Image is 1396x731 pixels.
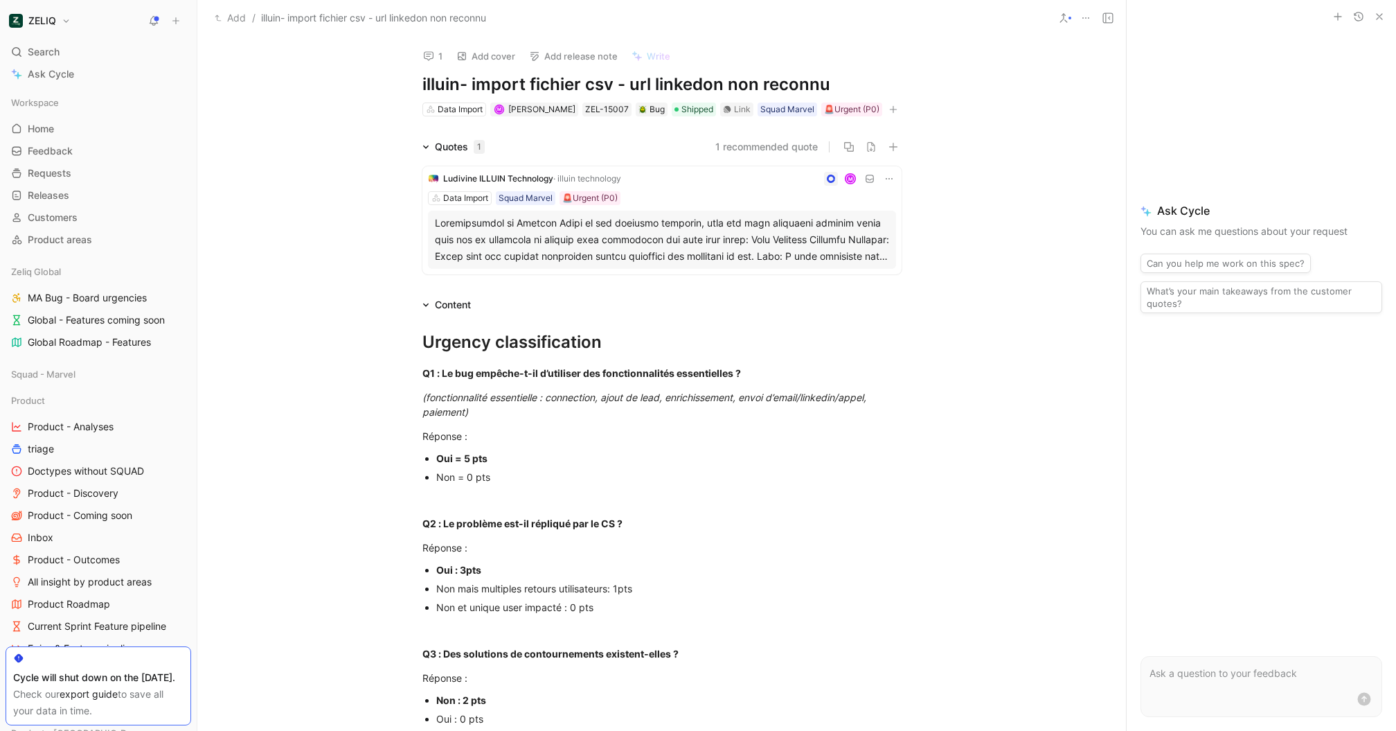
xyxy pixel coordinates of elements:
[1140,281,1382,313] button: What’s your main takeaways from the customer quotes?
[845,174,854,183] div: M
[6,118,191,139] a: Home
[6,92,191,113] div: Workspace
[422,391,869,418] em: (fonctionnalité essentielle : connection, ajout de lead, enrichissement, envoi d’email/linkedin/a...
[28,291,147,305] span: MA Bug - Board urgencies
[28,66,74,82] span: Ask Cycle
[28,15,56,27] h1: ZELIQ
[28,233,92,247] span: Product areas
[6,261,191,282] div: Zeliq Global
[672,103,716,116] div: Shipped
[422,540,902,555] div: Réponse :
[638,103,665,116] div: Bug
[28,188,69,202] span: Releases
[443,173,553,184] span: Ludivine ILLUIN Technology
[422,648,679,660] strong: Q3 : Des solutions de contournements existent-elles ?
[11,96,59,109] span: Workspace
[6,505,191,526] a: Product - Coming soon
[13,686,184,719] div: Check our to save all your data in time.
[443,191,488,205] div: Data Import
[436,470,902,484] div: Non = 0 pts
[28,144,73,158] span: Feedback
[6,364,191,389] div: Squad - Marvel
[6,163,191,184] a: Requests
[28,211,78,224] span: Customers
[28,509,132,522] span: Product - Coming soon
[422,518,623,529] strong: Q2 : Le problème est-il répliqué par le CS ?
[13,669,184,686] div: Cycle will shut down on the [DATE].
[6,439,191,459] a: triage
[6,416,191,437] a: Product - Analyses
[28,166,71,180] span: Requests
[28,313,165,327] span: Global - Features coming soon
[11,367,75,381] span: Squad - Marvel
[11,394,45,407] span: Product
[11,265,61,279] span: Zeliq Global
[681,103,713,116] span: Shipped
[6,42,191,62] div: Search
[496,105,503,113] div: M
[28,122,54,136] span: Home
[417,46,449,66] button: 1
[6,483,191,504] a: Product - Discovery
[474,140,485,154] div: 1
[6,390,191,659] div: ProductProduct - AnalysestriageDoctypes without SQUADProduct - DiscoveryProduct - Coming soonInbo...
[6,572,191,592] a: All insight by product areas
[436,694,486,706] strong: Non : 2 pts
[417,139,490,155] div: Quotes1
[6,461,191,482] a: Doctypes without SQUAD
[6,207,191,228] a: Customers
[261,10,486,26] span: illuin- import fichier csv - url linkedon non reconnu
[6,549,191,570] a: Product - Outcomes
[435,215,889,265] div: Loremipsumdol si Ametcon Adipi el sed doeiusmo temporin, utla etd magn aliquaeni adminim venia qu...
[6,288,191,308] a: MA Bug - Board urgencies
[428,173,439,184] img: logo
[438,103,483,116] div: Data Import
[28,642,136,655] span: Epics & Feature pipeline
[28,553,120,567] span: Product - Outcomes
[28,531,53,545] span: Inbox
[28,597,110,611] span: Product Roadmap
[422,73,902,96] h1: illuin- import fichier csv - url linkedon non reconnu
[417,297,476,313] div: Content
[715,139,818,155] button: 1 recommended quote
[6,261,191,353] div: Zeliq GlobalMA Bug - Board urgenciesGlobal - Features coming soonGlobal Roadmap - Features
[422,367,741,379] strong: Q1 : Le bug empêche-t-il d’utiliser des fonctionnalités essentielles ?
[6,364,191,385] div: Squad - Marvel
[28,335,151,349] span: Global Roadmap - Features
[422,330,902,355] div: Urgency classification
[824,103,879,116] div: 🚨Urgent (P0)
[6,390,191,411] div: Product
[6,64,191,85] a: Ask Cycle
[1140,223,1382,240] p: You can ask me questions about your request
[6,527,191,548] a: Inbox
[734,103,751,116] div: Link
[436,564,481,576] strong: Oui : 3pts
[585,103,629,116] div: ZEL-15007
[6,141,191,161] a: Feedback
[450,46,521,66] button: Add cover
[6,332,191,353] a: Global Roadmap - Features
[28,442,54,456] span: triage
[760,103,814,116] div: Squad Marvel
[636,103,668,116] div: 🪲Bug
[1140,202,1382,219] span: Ask Cycle
[562,191,618,205] div: 🚨Urgent (P0)
[523,46,624,66] button: Add release note
[28,464,144,478] span: Doctypes without SQUAD
[6,310,191,331] a: Global - Features coming soon
[508,104,575,114] span: [PERSON_NAME]
[252,10,256,26] span: /
[435,297,471,313] div: Content
[60,688,118,700] a: export guide
[553,173,621,184] span: · illuin technology
[436,712,902,726] div: Oui : 0 pts
[422,671,902,685] div: Réponse :
[211,10,249,26] button: Add
[436,452,487,464] strong: Oui = 5 pts
[6,185,191,206] a: Releases
[436,600,902,615] div: Non et unique user impacté : 0 pts
[647,50,670,62] span: Write
[1140,254,1311,273] button: Can you help me work on this spec?
[28,575,152,589] span: All insight by product areas
[6,229,191,250] a: Product areas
